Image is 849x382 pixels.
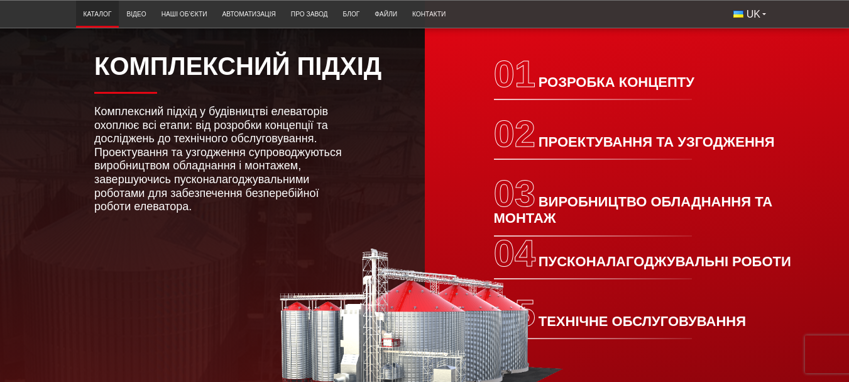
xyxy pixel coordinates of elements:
[726,4,774,25] button: UK
[494,113,536,155] span: 02
[336,4,368,25] a: Блог
[539,254,791,269] span: ПУСКОНАЛАГОДЖУВАЛЬНІ РОБОТИ
[405,4,453,25] a: Контакти
[494,172,536,215] span: 03
[539,313,746,329] span: ТЕХНІЧНЕ ОБСЛУГОВУВАННЯ
[733,11,743,18] img: Українська
[747,8,760,21] span: UK
[76,4,119,25] a: Каталог
[94,51,425,94] h2: КОМПЛЕКСНИЙ ПІДХІД
[119,4,153,25] a: Відео
[367,4,405,25] a: Файли
[94,105,346,214] p: Комплексний підхід у будівництві елеваторів охоплює всі етапи: від розробки концепції та дослідже...
[539,74,694,90] span: РОЗРОБКА КОНЦЕПТУ
[494,194,773,227] span: ВИРОБНИЦТВО ОБЛАДНАННЯ ТА МОНТАЖ
[494,53,536,95] span: 01
[283,4,336,25] a: Про завод
[494,232,536,274] span: 04
[154,4,215,25] a: Наші об’єкти
[539,134,775,150] span: ПРОЕКТУВАННЯ ТА УЗГОДЖЕННЯ
[10,28,60,40] center: 41
[215,4,283,25] a: Автоматизація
